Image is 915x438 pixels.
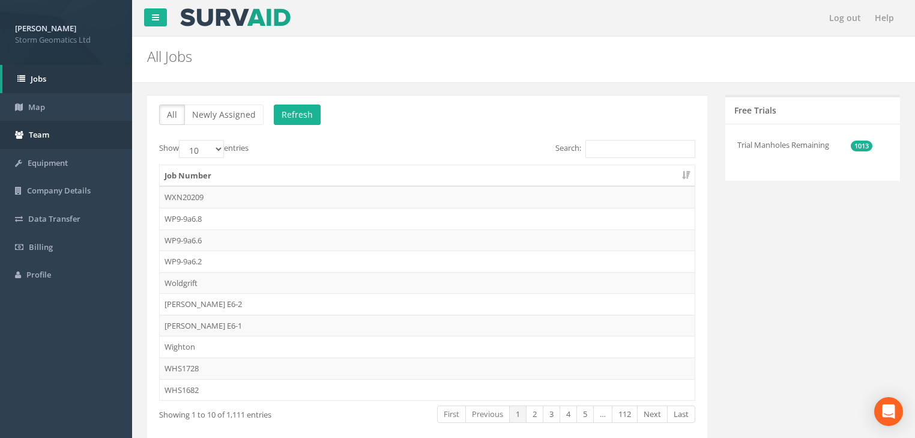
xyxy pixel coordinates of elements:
td: WHS1728 [160,357,695,379]
span: 1013 [851,141,872,151]
button: Refresh [274,105,321,125]
a: … [593,406,612,423]
span: Profile [26,269,51,280]
label: Show entries [159,140,249,158]
span: Storm Geomatics Ltd [15,34,117,46]
span: Data Transfer [28,213,80,224]
strong: [PERSON_NAME] [15,23,76,34]
a: 112 [612,406,638,423]
a: Jobs [2,65,132,93]
a: Last [667,406,695,423]
td: WHS1682 [160,379,695,401]
a: 2 [526,406,543,423]
th: Job Number: activate to sort column ascending [160,165,695,187]
span: Company Details [27,185,91,196]
td: WP9-9a6.6 [160,230,695,251]
a: First [437,406,466,423]
td: WXN20209 [160,186,695,208]
div: Showing 1 to 10 of 1,111 entries [159,404,372,421]
select: Showentries [179,140,224,158]
a: 4 [560,406,577,423]
button: All [159,105,185,125]
span: Billing [29,242,53,252]
a: 5 [576,406,594,423]
input: Search: [585,140,695,158]
td: [PERSON_NAME] E6-2 [160,293,695,315]
label: Search: [555,140,695,158]
a: 1 [509,406,527,423]
a: [PERSON_NAME] Storm Geomatics Ltd [15,20,117,45]
td: WP9-9a6.8 [160,208,695,230]
td: WP9-9a6.2 [160,251,695,272]
td: Wighton [160,336,695,357]
span: Team [29,129,49,140]
li: Trial Manholes Remaining [737,133,872,157]
span: Jobs [31,73,46,84]
h5: Free Trials [734,106,776,115]
td: [PERSON_NAME] E6-1 [160,315,695,336]
h2: All Jobs [147,49,772,64]
a: Previous [465,406,510,423]
button: Newly Assigned [184,105,264,125]
span: Equipment [28,157,68,168]
div: Open Intercom Messenger [874,397,903,426]
a: Next [637,406,668,423]
td: Woldgrift [160,272,695,294]
span: Map [28,102,45,112]
a: 3 [543,406,560,423]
